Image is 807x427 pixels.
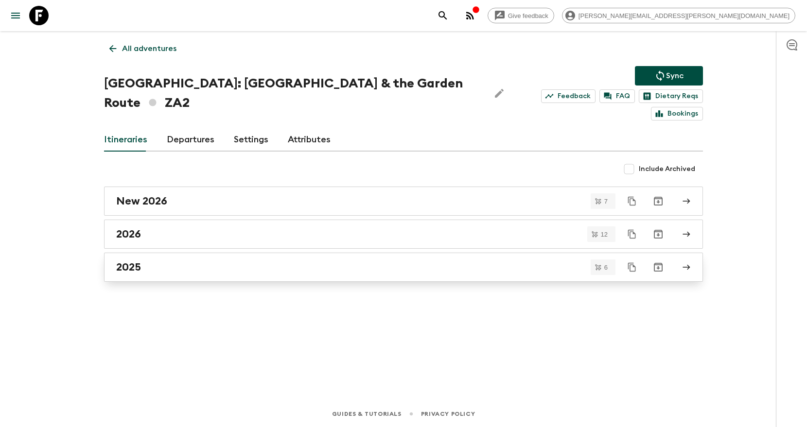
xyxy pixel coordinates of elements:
[635,66,703,85] button: Sync adventure departures to the booking engine
[104,253,703,282] a: 2025
[332,409,402,419] a: Guides & Tutorials
[595,231,614,238] span: 12
[623,192,641,210] button: Duplicate
[599,89,635,103] a: FAQ
[623,225,641,243] button: Duplicate
[490,74,509,113] button: Edit Adventure Title
[649,191,668,211] button: Archive
[666,70,684,82] p: Sync
[104,220,703,249] a: 2026
[234,128,268,152] a: Settings
[562,8,795,23] div: [PERSON_NAME][EMAIL_ADDRESS][PERSON_NAME][DOMAIN_NAME]
[649,224,668,244] button: Archive
[421,409,475,419] a: Privacy Policy
[541,89,596,103] a: Feedback
[104,187,703,216] a: New 2026
[6,6,25,25] button: menu
[573,12,795,19] span: [PERSON_NAME][EMAIL_ADDRESS][PERSON_NAME][DOMAIN_NAME]
[639,89,703,103] a: Dietary Reqs
[639,164,695,174] span: Include Archived
[598,264,614,271] span: 6
[116,195,167,207] h2: New 2026
[623,258,641,276] button: Duplicate
[651,107,703,120] a: Bookings
[167,128,214,152] a: Departures
[116,228,141,240] h2: 2026
[104,128,147,152] a: Itineraries
[122,43,176,54] p: All adventures
[503,12,554,19] span: Give feedback
[433,6,453,25] button: search adventures
[649,257,668,277] button: Archive
[488,8,554,23] a: Give feedback
[104,39,182,58] a: All adventures
[104,74,482,113] h1: [GEOGRAPHIC_DATA]: [GEOGRAPHIC_DATA] & the Garden Route ZA2
[288,128,331,152] a: Attributes
[598,198,614,205] span: 7
[116,261,141,273] h2: 2025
